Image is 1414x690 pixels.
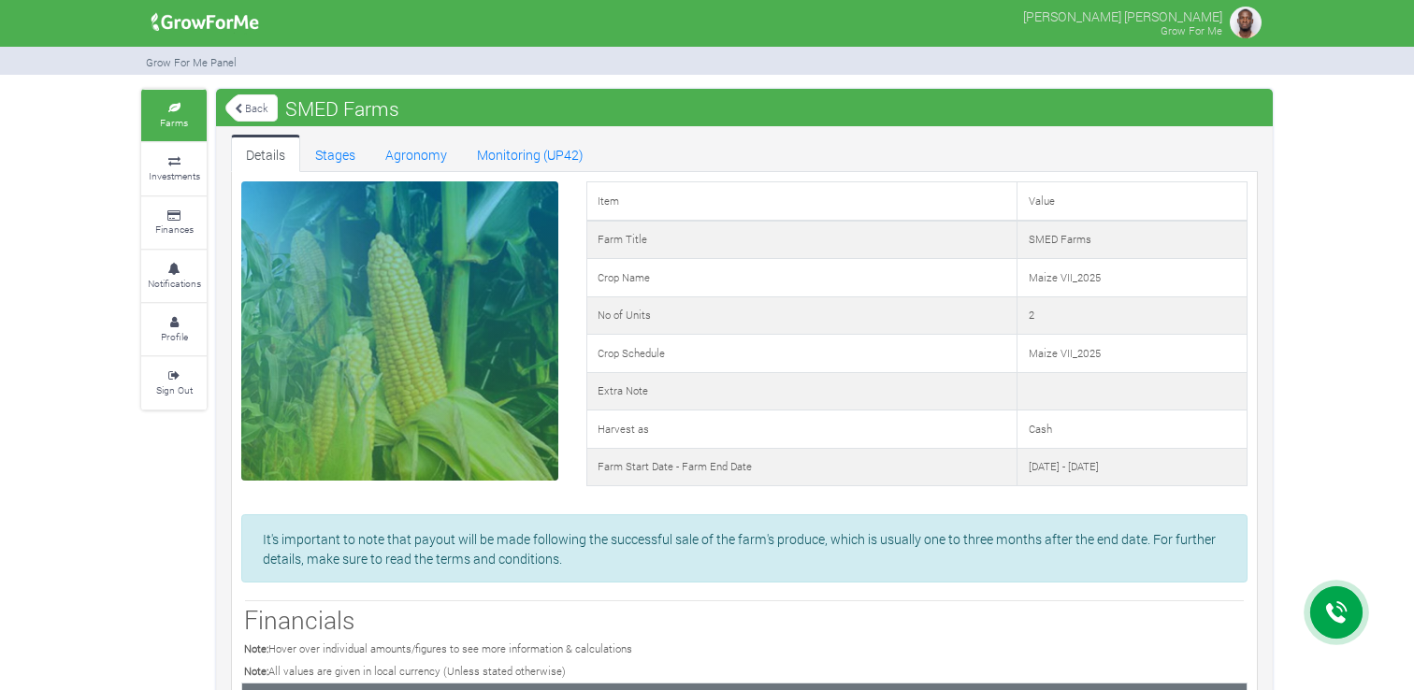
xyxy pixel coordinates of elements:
[586,335,1017,373] td: Crop Schedule
[1017,335,1248,373] td: Maize VII_2025
[300,135,370,172] a: Stages
[1227,4,1264,41] img: growforme image
[146,55,237,69] small: Grow For Me Panel
[156,383,193,396] small: Sign Out
[141,357,207,409] a: Sign Out
[244,641,268,655] b: Note:
[1017,221,1248,259] td: SMED Farms
[263,529,1226,568] p: It's important to note that payout will be made following the successful sale of the farm's produ...
[586,410,1017,449] td: Harvest as
[1017,182,1248,221] td: Value
[225,93,278,123] a: Back
[586,296,1017,335] td: No of Units
[1161,23,1222,37] small: Grow For Me
[141,90,207,141] a: Farms
[244,664,268,678] b: Note:
[141,197,207,249] a: Finances
[586,221,1017,259] td: Farm Title
[281,90,404,127] span: SMED Farms
[462,135,599,172] a: Monitoring (UP42)
[148,277,201,290] small: Notifications
[149,169,200,182] small: Investments
[586,259,1017,297] td: Crop Name
[1017,259,1248,297] td: Maize VII_2025
[1017,448,1248,486] td: [DATE] - [DATE]
[586,372,1017,410] td: Extra Note
[1017,410,1248,449] td: Cash
[1023,4,1222,26] p: [PERSON_NAME] [PERSON_NAME]
[244,605,1245,635] h3: Financials
[160,116,188,129] small: Farms
[141,251,207,302] a: Notifications
[141,304,207,355] a: Profile
[244,664,566,678] small: All values are given in local currency (Unless stated otherwise)
[155,223,194,236] small: Finances
[370,135,462,172] a: Agronomy
[1017,296,1248,335] td: 2
[586,182,1017,221] td: Item
[145,4,266,41] img: growforme image
[231,135,300,172] a: Details
[244,641,632,655] small: Hover over individual amounts/figures to see more information & calculations
[141,143,207,194] a: Investments
[586,448,1017,486] td: Farm Start Date - Farm End Date
[161,330,188,343] small: Profile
